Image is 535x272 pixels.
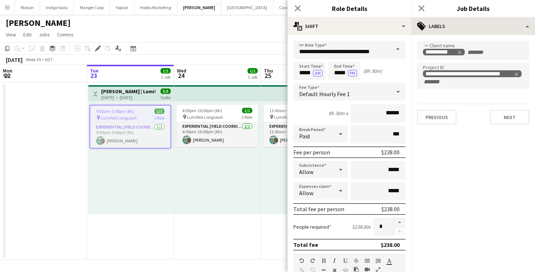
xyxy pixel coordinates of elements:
button: PM [348,70,357,76]
div: 5 jobs [160,94,171,100]
div: EDT [45,57,53,62]
app-job-card: 9:00am-5:00pm (8h)1/1 Lumifest Longueuil1 RoleExperiential | Field Coordinator1/19:00am-5:00pm (8... [90,105,171,149]
div: $238.00 x [352,224,370,230]
a: Jobs [36,30,53,39]
span: Thu [264,67,273,74]
div: $238.00 [381,205,400,213]
span: 1/1 [160,68,171,74]
h3: Role Details [288,4,411,13]
span: 9:00am-5:00pm (8h) [96,109,134,114]
span: Allow [299,189,313,197]
span: 4:00pm-10:00pm (6h) [182,108,222,113]
button: Strikethrough [354,258,359,264]
a: Edit [20,30,35,39]
button: Increase [394,218,405,227]
div: Total fee [293,241,318,248]
div: 1 Job [248,74,257,80]
button: Hobbs Marketing [134,0,177,15]
span: Jobs [39,31,50,38]
div: Shift [288,17,411,35]
app-card-role: Experiential | Field Coordinator1/14:00pm-10:00pm (6h)[PERSON_NAME] [177,122,258,147]
button: Italic [332,258,337,264]
span: Wed [177,67,186,74]
button: Text Color [387,258,392,264]
span: 1 Role [154,115,165,121]
span: 1/1 [154,109,165,114]
div: (8h 30m) [363,68,382,74]
app-job-card: 4:00pm-10:00pm (6h)1/1 Lumifest Longueuil1 RoleExperiential | Field Coordinator1/14:00pm-10:00pm ... [177,105,258,147]
button: [GEOGRAPHIC_DATA] [221,0,273,15]
div: 202500013_Desjardins_CoordoTerrain [425,71,519,77]
span: 1 Role [242,114,252,120]
app-card-role: Experiential | Field Coordinator1/19:00am-5:00pm (8h)[PERSON_NAME] [90,123,170,148]
span: Lumifest Longueuil [101,115,136,121]
label: People required [293,224,331,230]
span: 22 [2,71,12,80]
div: 8h 30m x [329,110,348,117]
button: Yoplait [110,0,134,15]
h1: [PERSON_NAME] [6,17,71,28]
button: Molson [15,0,40,15]
span: Allow [299,168,313,176]
button: Underline [343,258,348,264]
div: [DATE] [6,56,23,63]
button: Redo [310,258,315,264]
span: 25 [263,71,273,80]
span: 1/1 [247,68,258,74]
h3: [PERSON_NAME] | Lumifest ([GEOGRAPHIC_DATA], [GEOGRAPHIC_DATA]) [101,88,155,95]
span: Paid [299,133,310,140]
span: Edit [23,31,32,38]
div: Desjardins [425,49,462,55]
button: Undo [299,258,304,264]
span: 24 [176,71,186,80]
button: Previous [417,110,456,125]
span: View [6,31,16,38]
delete-icon: Remove tag [456,49,462,55]
span: Mon [3,67,12,74]
div: 1 Job [161,74,170,80]
div: $238.00 [381,241,400,248]
app-card-role: Experiential | Field Coordinator1/111:00am-10:00pm (11h)[PERSON_NAME] [263,122,345,147]
span: Lumifest Longueuil [274,114,310,120]
a: View [3,30,19,39]
div: Total fee per person [293,205,344,213]
button: Indigo Soda [40,0,74,15]
span: 1/1 [242,108,252,113]
button: AM [313,70,322,76]
span: Week 39 [24,57,42,62]
h3: Job Details [411,4,535,13]
delete-icon: Remove tag [514,71,519,77]
div: $238.00 [381,149,400,156]
a: Comms [54,30,76,39]
button: Manger Coop [74,0,110,15]
span: Default Hourly Fee 1 [299,90,350,98]
input: + Label [423,79,454,85]
button: Ordered List [376,258,381,264]
button: Cavendish [273,0,305,15]
app-job-card: 11:00am-10:00pm (11h)1/1 Lumifest Longueuil1 RoleExperiential | Field Coordinator1/111:00am-10:00... [263,105,345,147]
span: 23 [89,71,99,80]
input: + Label [467,49,498,56]
button: [PERSON_NAME] [177,0,221,15]
button: Bold [321,258,326,264]
span: 5/5 [160,88,171,94]
div: [DATE] → [DATE] [101,95,155,100]
div: Labels [411,17,535,35]
button: Next [490,110,529,125]
span: 11:00am-10:00pm (11h) [269,108,314,113]
span: Lumifest Longueuil [187,114,223,120]
span: Tue [90,67,99,74]
div: Fee per person [293,149,330,156]
span: Comms [57,31,74,38]
button: Unordered List [365,258,370,264]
